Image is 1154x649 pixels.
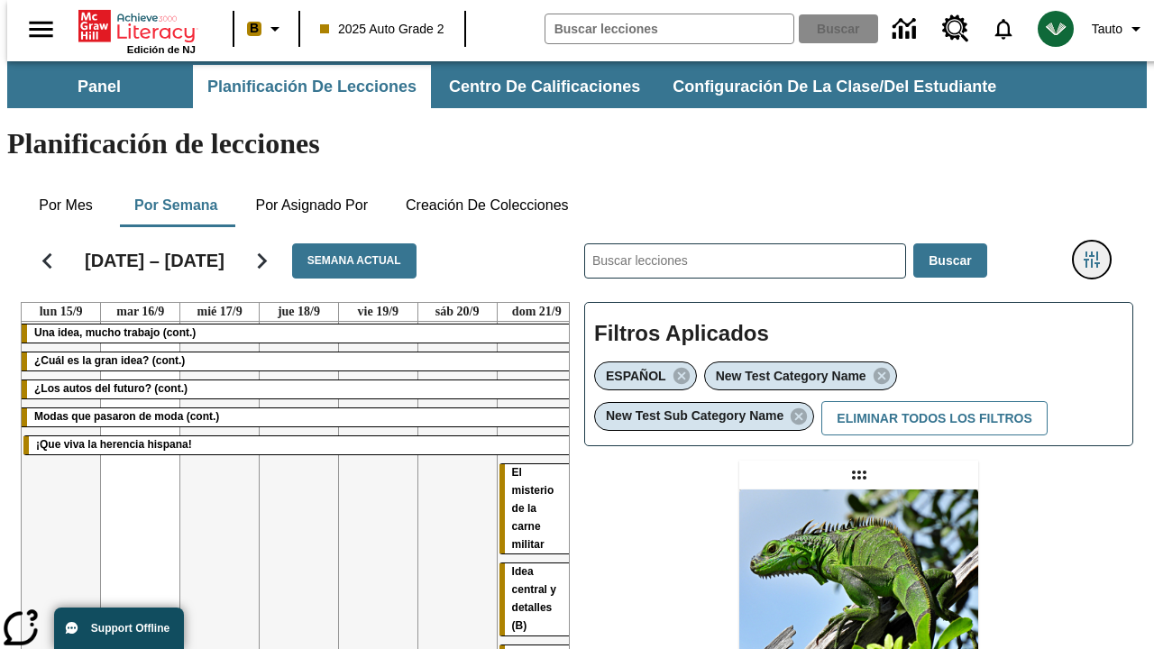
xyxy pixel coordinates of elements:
[7,127,1147,160] h1: Planificación de lecciones
[22,324,576,343] div: Una idea, mucho trabajo (cont.)
[113,303,168,321] a: 16 de septiembre de 2025
[36,303,87,321] a: 15 de septiembre de 2025
[34,326,196,339] span: Una idea, mucho trabajo (cont.)
[274,303,324,321] a: 18 de septiembre de 2025
[239,238,285,284] button: Seguir
[78,8,196,44] a: Portada
[584,302,1133,446] div: Filtros Aplicados
[91,622,169,635] span: Support Offline
[9,65,189,108] button: Panel
[606,408,783,423] span: New Test Sub Category Name
[22,380,576,398] div: ¿Los autos del futuro? (cont.)
[23,436,574,454] div: ¡Que viva la herencia hispana!
[250,17,259,40] span: B
[24,238,70,284] button: Regresar
[7,61,1147,108] div: Subbarra de navegación
[821,401,1047,436] button: Eliminar todos los filtros
[193,65,431,108] button: Planificación de lecciones
[594,361,697,390] div: Eliminar ESPAÑOL el ítem seleccionado del filtro
[240,13,293,45] button: Boost El color de la clase es anaranjado claro. Cambiar el color de la clase.
[432,303,483,321] a: 20 de septiembre de 2025
[7,65,1012,108] div: Subbarra de navegación
[320,20,444,39] span: 2025 Auto Grade 2
[1027,5,1085,52] button: Escoja un nuevo avatar
[882,5,931,54] a: Centro de información
[716,369,866,383] span: New Test Category Name
[931,5,980,53] a: Centro de recursos, Se abrirá en una pestaña nueva.
[508,303,565,321] a: 21 de septiembre de 2025
[545,14,793,43] input: Buscar campo
[512,466,554,551] span: El misterio de la carne militar
[78,6,196,55] div: Portada
[292,243,417,279] button: Semana actual
[127,44,196,55] span: Edición de NJ
[34,354,185,367] span: ¿Cuál es la gran idea? (cont.)
[913,243,986,279] button: Buscar
[54,608,184,649] button: Support Offline
[120,184,232,227] button: Por semana
[14,3,68,56] button: Abrir el menú lateral
[1074,242,1110,278] button: Menú lateral de filtros
[1092,20,1122,39] span: Tauto
[585,244,905,278] input: Buscar lecciones
[499,563,574,635] div: Idea central y detalles (B)
[704,361,897,390] div: Eliminar New Test Category Name el ítem seleccionado del filtro
[36,438,192,451] span: ¡Que viva la herencia hispana!
[391,184,583,227] button: Creación de colecciones
[606,369,666,383] span: ESPAÑOL
[512,565,556,632] span: Idea central y detalles (B)
[194,303,246,321] a: 17 de septiembre de 2025
[22,352,576,370] div: ¿Cuál es la gran idea? (cont.)
[845,461,874,489] div: Lección arrastrable: Lluvia de iguanas
[594,402,814,431] div: Eliminar New Test Sub Category Name el ítem seleccionado del filtro
[499,464,574,554] div: El misterio de la carne militar
[980,5,1027,52] a: Notificaciones
[34,382,188,395] span: ¿Los autos del futuro? (cont.)
[22,408,576,426] div: Modas que pasaron de moda (cont.)
[85,250,224,271] h2: [DATE] – [DATE]
[34,410,219,423] span: Modas que pasaron de moda (cont.)
[435,65,655,108] button: Centro de calificaciones
[241,184,382,227] button: Por asignado por
[354,303,403,321] a: 19 de septiembre de 2025
[21,184,111,227] button: Por mes
[594,312,1123,356] h2: Filtros Aplicados
[658,65,1011,108] button: Configuración de la clase/del estudiante
[1085,13,1154,45] button: Perfil/Configuración
[1038,11,1074,47] img: avatar image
